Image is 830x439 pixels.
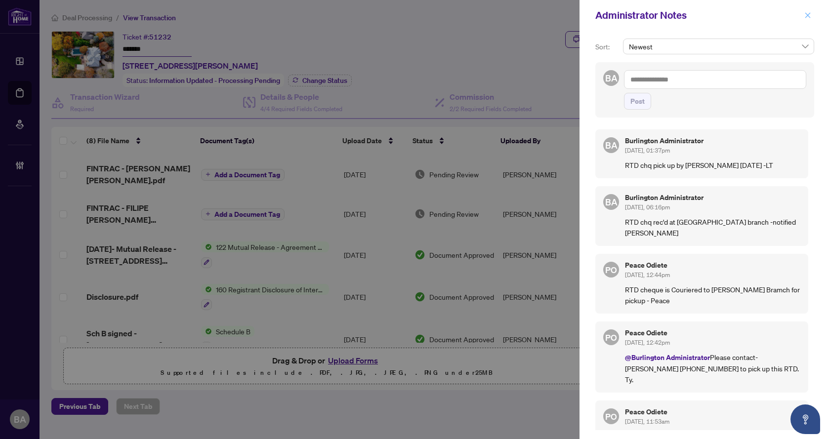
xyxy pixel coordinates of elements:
[605,195,618,209] span: BA
[605,263,617,276] span: PO
[605,71,618,85] span: BA
[605,331,617,344] span: PO
[625,137,800,144] h5: Burlington Administrator
[605,138,618,152] span: BA
[625,408,800,415] h5: Peace Odiete
[625,194,800,201] h5: Burlington Administrator
[625,339,670,346] span: [DATE], 12:42pm
[625,262,800,269] h5: Peace Odiete
[804,12,811,19] span: close
[605,410,617,423] span: PO
[595,41,619,52] p: Sort:
[629,39,808,54] span: Newest
[625,203,670,211] span: [DATE], 06:16pm
[625,329,800,336] h5: Peace Odiete
[625,284,800,306] p: RTD cheque is Couriered to [PERSON_NAME] Bramch for pickup - Peace
[625,271,670,279] span: [DATE], 12:44pm
[625,160,800,170] p: RTD chq pick up by [PERSON_NAME] [DATE] -LT
[625,216,800,238] p: RTD chq rec'd at [GEOGRAPHIC_DATA] branch -notified [PERSON_NAME]
[625,418,669,425] span: [DATE], 11:53am
[625,147,670,154] span: [DATE], 01:37pm
[790,404,820,434] button: Open asap
[624,93,651,110] button: Post
[625,353,710,362] span: @Burlington Administrator
[595,8,801,23] div: Administrator Notes
[625,352,800,385] p: Please contact- [PERSON_NAME] [PHONE_NUMBER] to pick up this RTD. Ty.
